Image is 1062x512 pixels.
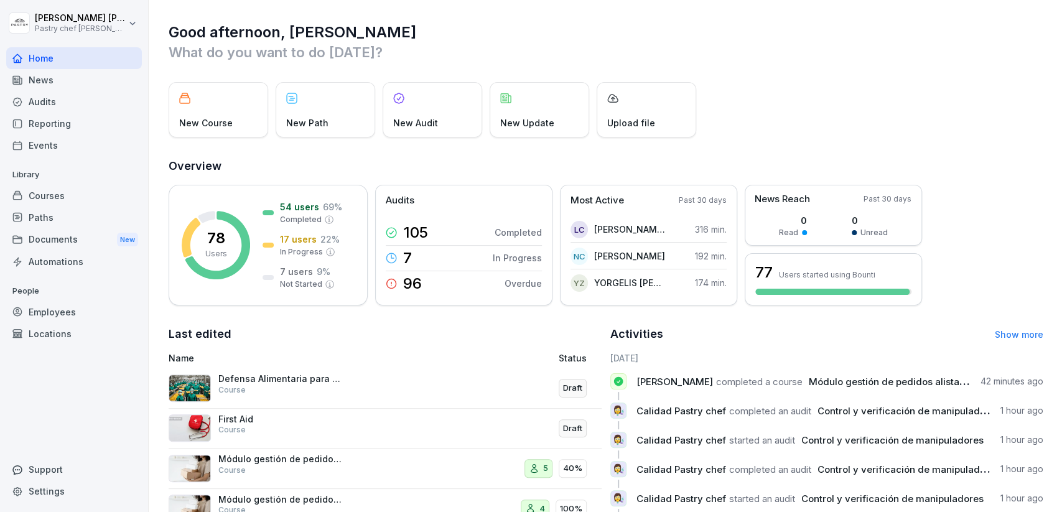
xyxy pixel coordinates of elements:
p: 96 [403,276,422,291]
p: 1 hour ago [1000,463,1043,475]
p: Completed [495,226,542,239]
span: Módulo gestión de pedidos alistador [809,376,975,388]
p: Status [559,351,587,365]
p: [PERSON_NAME] [594,249,665,263]
a: Events [6,134,142,156]
a: Paths [6,207,142,228]
span: started an audit [729,493,795,505]
span: Control y verificación de manipuladores [801,434,984,446]
p: 7 users [280,265,313,278]
p: New Update [500,116,554,129]
a: Home [6,47,142,69]
a: Courses [6,185,142,207]
p: Defensa Alimentaria para Operarios de Producción [218,373,343,384]
span: Control y verificación de manipuladores [817,463,1000,475]
div: NC [571,248,588,265]
p: Módulo gestión de pedidos administrador [218,454,343,465]
div: LC [571,221,588,238]
p: Upload file [607,116,655,129]
p: 👩‍🔬 [613,402,625,419]
p: 22 % [320,233,340,246]
a: Settings [6,480,142,502]
p: New Audit [393,116,438,129]
h1: Good afternoon, [PERSON_NAME] [169,22,1043,42]
p: Draft [563,382,582,394]
span: Calidad Pastry chef [636,493,726,505]
p: Users started using Bounti [779,270,875,279]
p: Completed [280,214,322,225]
a: Automations [6,251,142,272]
p: 192 min. [695,249,727,263]
p: 7 [403,251,412,266]
span: started an audit [729,434,795,446]
span: [PERSON_NAME] [636,376,713,388]
p: Library [6,165,142,185]
div: Documents [6,228,142,251]
p: 1 hour ago [1000,492,1043,505]
img: yotfz9ra0nl3kiylsbpjesd2.png [169,375,211,402]
p: 105 [403,225,428,240]
p: News Reach [755,192,810,207]
p: 17 users [280,233,317,246]
p: Users [205,248,227,259]
h6: [DATE] [610,351,1043,365]
p: 316 min. [695,223,727,236]
h2: Overview [169,157,1043,175]
p: Unread [860,227,888,238]
h3: 77 [755,262,773,283]
a: Show more [995,329,1043,340]
p: 0 [852,214,888,227]
p: 42 minutes ago [980,375,1043,388]
p: 👩‍🔬 [613,490,625,507]
a: Defensa Alimentaria para Operarios de ProducciónCourseDraft [169,368,602,409]
h2: Activities [610,325,663,343]
p: YORGELIS [PERSON_NAME] [594,276,666,289]
p: 1 hour ago [1000,404,1043,417]
p: 78 [207,231,225,246]
a: Locations [6,323,142,345]
p: Overdue [505,277,542,290]
p: 0 [779,214,807,227]
p: 69 % [323,200,342,213]
div: YZ [571,274,588,292]
p: Course [218,424,246,435]
span: completed a course [716,376,803,388]
p: 40% [563,462,582,475]
h2: Last edited [169,325,602,343]
img: iaen9j96uzhvjmkazu9yscya.png [169,455,211,482]
a: First AidCourseDraft [169,409,602,449]
p: New Path [286,116,328,129]
p: [PERSON_NAME] [PERSON_NAME] [35,13,126,24]
p: Pastry chef [PERSON_NAME] y Cocina gourmet [35,24,126,33]
a: Employees [6,301,142,323]
p: 174 min. [695,276,727,289]
span: Calidad Pastry chef [636,405,726,417]
p: 5 [543,462,548,475]
p: Past 30 days [679,195,727,206]
p: 1 hour ago [1000,434,1043,446]
p: Read [779,227,798,238]
p: 54 users [280,200,319,213]
span: Control y verificación de manipuladores [801,493,984,505]
p: [PERSON_NAME] [PERSON_NAME] [594,223,666,236]
p: In Progress [493,251,542,264]
p: Past 30 days [864,193,911,205]
span: Calidad Pastry chef [636,463,726,475]
p: Audits [386,193,414,208]
p: 👩‍🔬 [613,460,625,478]
a: News [6,69,142,91]
span: Control y verificación de manipuladores [817,405,1000,417]
p: Name [169,351,437,365]
div: New [117,233,138,247]
p: Draft [563,422,582,435]
p: Course [218,384,246,396]
a: Módulo gestión de pedidos administradorCourse540% [169,449,602,489]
